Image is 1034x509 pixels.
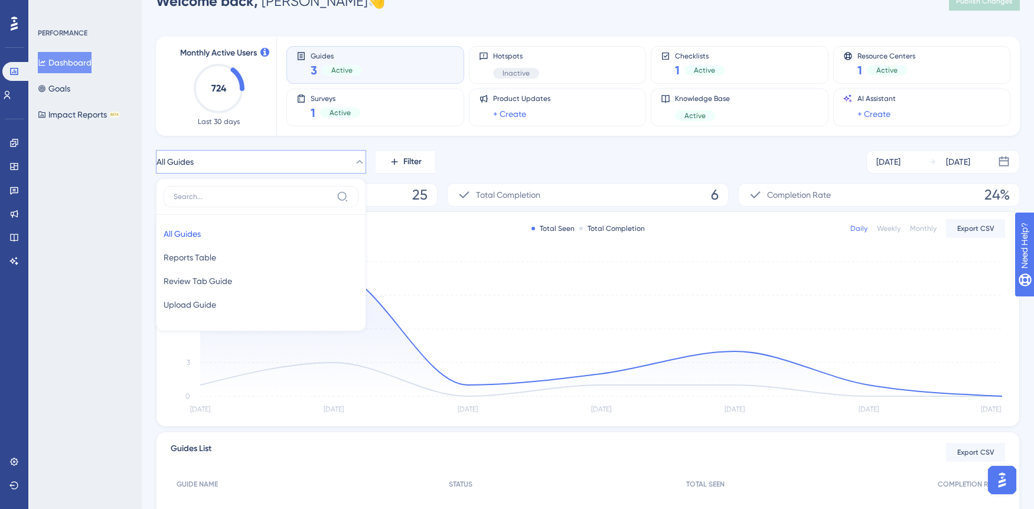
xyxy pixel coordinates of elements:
[311,94,360,102] span: Surveys
[28,3,74,17] span: Need Help?
[938,479,999,489] span: COMPLETION RATE
[493,94,550,103] span: Product Updates
[725,405,745,413] tspan: [DATE]
[164,250,216,265] span: Reports Table
[984,462,1020,498] iframe: UserGuiding AI Assistant Launcher
[164,269,358,293] button: Review Tab Guide
[156,150,366,174] button: All Guides
[109,112,120,118] div: BETA
[711,185,719,204] span: 6
[493,107,526,121] a: + Create
[180,46,257,60] span: Monthly Active Users
[957,224,994,233] span: Export CSV
[857,62,862,79] span: 1
[311,62,317,79] span: 3
[164,222,358,246] button: All Guides
[493,51,539,61] span: Hotspots
[579,224,645,233] div: Total Completion
[476,188,540,202] span: Total Completion
[177,479,218,489] span: GUIDE NAME
[198,117,240,126] span: Last 30 days
[187,358,190,367] tspan: 3
[859,405,879,413] tspan: [DATE]
[981,405,1001,413] tspan: [DATE]
[946,155,970,169] div: [DATE]
[311,51,362,60] span: Guides
[38,28,87,38] div: PERFORMANCE
[156,155,194,169] span: All Guides
[877,224,901,233] div: Weekly
[857,51,915,60] span: Resource Centers
[591,405,611,413] tspan: [DATE]
[164,274,232,288] span: Review Tab Guide
[957,448,994,457] span: Export CSV
[412,185,428,204] span: 25
[675,94,730,103] span: Knowledge Base
[211,83,227,94] text: 724
[164,227,201,241] span: All Guides
[324,405,344,413] tspan: [DATE]
[164,298,216,312] span: Upload Guide
[187,325,190,333] tspan: 6
[171,442,211,463] span: Guides List
[984,185,1010,204] span: 24%
[449,479,472,489] span: STATUS
[38,78,70,99] button: Goals
[403,155,422,169] span: Filter
[164,246,358,269] button: Reports Table
[531,224,575,233] div: Total Seen
[876,155,901,169] div: [DATE]
[684,111,706,120] span: Active
[38,104,120,125] button: Impact ReportsBETA
[164,293,358,317] button: Upload Guide
[694,66,715,75] span: Active
[675,62,680,79] span: 1
[686,479,725,489] span: TOTAL SEEN
[946,219,1005,238] button: Export CSV
[876,66,898,75] span: Active
[331,66,353,75] span: Active
[675,51,725,60] span: Checklists
[185,392,190,400] tspan: 0
[38,52,92,73] button: Dashboard
[311,105,315,121] span: 1
[190,405,210,413] tspan: [DATE]
[857,94,896,103] span: AI Assistant
[458,405,478,413] tspan: [DATE]
[174,192,332,201] input: Search...
[850,224,867,233] div: Daily
[376,150,435,174] button: Filter
[330,108,351,118] span: Active
[946,443,1005,462] button: Export CSV
[857,107,891,121] a: + Create
[503,68,530,78] span: Inactive
[767,188,831,202] span: Completion Rate
[910,224,937,233] div: Monthly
